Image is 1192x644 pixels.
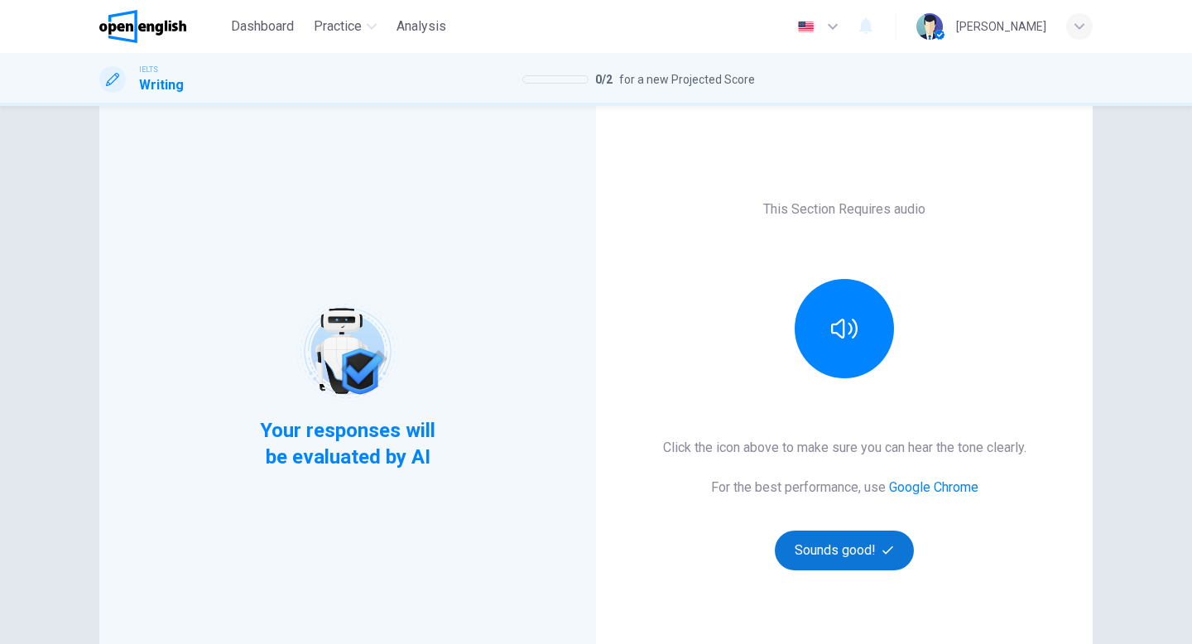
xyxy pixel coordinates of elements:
img: OpenEnglish logo [99,10,186,43]
img: Profile picture [916,13,943,40]
span: 0 / 2 [595,70,613,89]
h6: This Section Requires audio [763,199,925,219]
span: Your responses will be evaluated by AI [248,417,449,470]
span: IELTS [139,64,158,75]
button: Analysis [390,12,453,41]
button: Dashboard [224,12,300,41]
a: OpenEnglish logo [99,10,224,43]
button: Practice [307,12,383,41]
div: [PERSON_NAME] [956,17,1046,36]
img: robot icon [295,299,400,404]
img: en [795,21,816,33]
h6: For the best performance, use [711,478,978,497]
span: Practice [314,17,362,36]
span: for a new Projected Score [619,70,755,89]
a: Google Chrome [889,479,978,495]
span: Analysis [397,17,446,36]
span: Dashboard [231,17,294,36]
h6: Click the icon above to make sure you can hear the tone clearly. [663,438,1026,458]
h1: Writing [139,75,184,95]
button: Sounds good! [775,531,914,570]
